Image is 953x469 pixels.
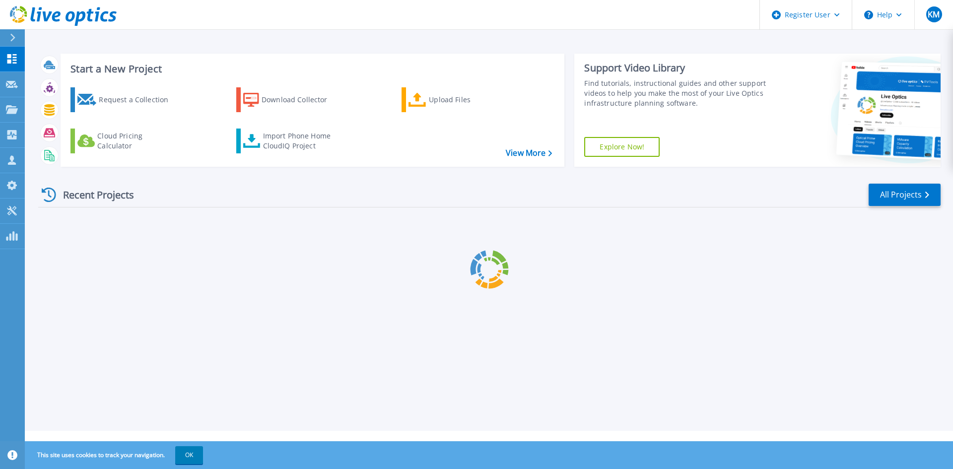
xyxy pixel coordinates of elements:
[584,62,771,74] div: Support Video Library
[869,184,941,206] a: All Projects
[38,183,147,207] div: Recent Projects
[175,446,203,464] button: OK
[402,87,512,112] a: Upload Files
[97,131,177,151] div: Cloud Pricing Calculator
[262,90,341,110] div: Download Collector
[928,10,940,18] span: KM
[70,129,181,153] a: Cloud Pricing Calculator
[99,90,178,110] div: Request a Collection
[429,90,508,110] div: Upload Files
[506,148,552,158] a: View More
[27,446,203,464] span: This site uses cookies to track your navigation.
[70,64,552,74] h3: Start a New Project
[263,131,340,151] div: Import Phone Home CloudIQ Project
[584,137,660,157] a: Explore Now!
[584,78,771,108] div: Find tutorials, instructional guides and other support videos to help you make the most of your L...
[236,87,347,112] a: Download Collector
[70,87,181,112] a: Request a Collection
